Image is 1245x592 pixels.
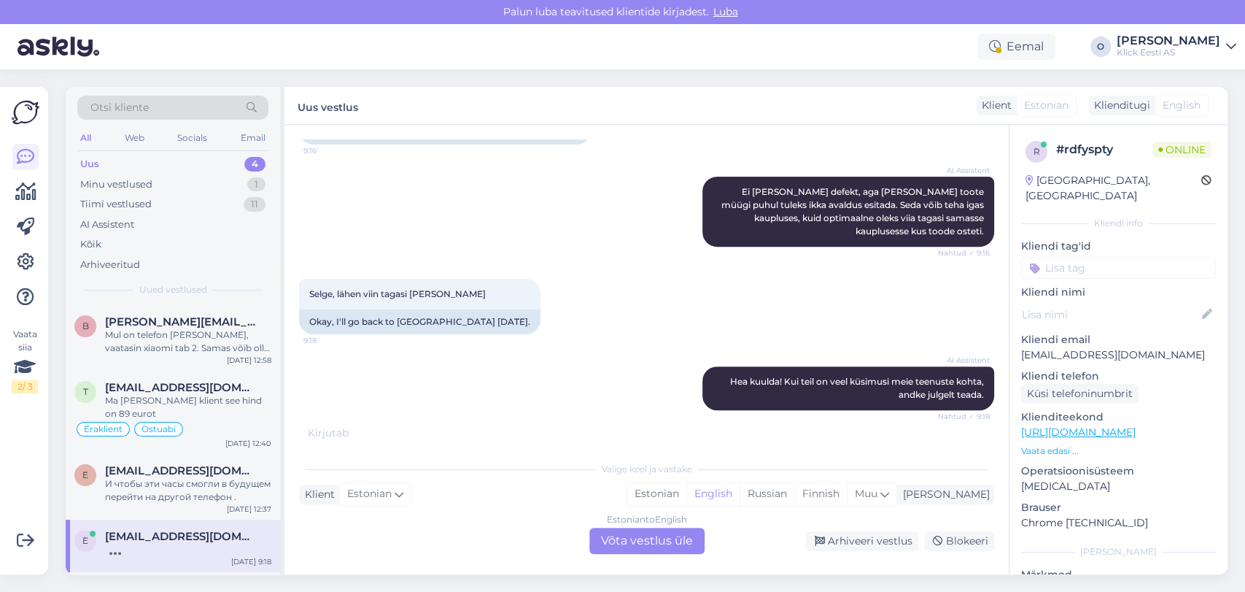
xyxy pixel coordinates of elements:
[227,355,271,366] div: [DATE] 12:58
[1021,285,1216,300] p: Kliendi nimi
[897,487,990,502] div: [PERSON_NAME]
[1021,257,1216,279] input: Lisa tag
[1021,545,1216,558] div: [PERSON_NAME]
[105,394,271,420] div: Ma [PERSON_NAME] klient see hind on 89 eurot
[82,320,89,331] span: b
[1021,479,1216,494] p: [MEDICAL_DATA]
[1152,142,1211,158] span: Online
[298,96,358,115] label: Uus vestlus
[80,258,140,272] div: Arhiveeritud
[227,504,271,515] div: [DATE] 12:37
[1021,384,1139,404] div: Küsi telefoninumbrit
[122,128,147,147] div: Web
[12,380,38,393] div: 2 / 3
[84,425,123,434] span: Eraklient
[1117,35,1220,47] div: [PERSON_NAME]
[1021,464,1216,479] p: Operatsioonisüsteem
[82,535,88,546] span: e
[589,528,705,554] div: Võta vestlus üle
[105,315,257,328] span: brenda.sainast@gmail.com
[83,386,88,397] span: t
[244,197,265,212] div: 11
[1021,426,1136,439] a: [URL][DOMAIN_NAME]
[1025,173,1201,204] div: [GEOGRAPHIC_DATA], [GEOGRAPHIC_DATA]
[244,157,265,172] div: 4
[309,288,486,299] span: Selge, lähen viin tagasi [PERSON_NAME]
[299,487,335,502] div: Klient
[247,177,265,192] div: 1
[77,128,94,147] div: All
[105,477,271,504] div: И чтобы эти часы смогли в будущем перейти на другой телефон .
[105,328,271,355] div: Mul on telefon [PERSON_NAME], vaatasin xiaomi tab 2. Samas võib olla ka odavam. Välimus jsm pole ...
[1021,445,1216,458] p: Vaata edasi ...
[1021,347,1216,363] p: [EMAIL_ADDRESS][DOMAIN_NAME]
[607,513,687,526] div: Estonian to English
[709,5,742,18] span: Luba
[935,165,990,176] span: AI Assistent
[935,411,990,422] span: Nähtud ✓ 9:18
[1021,410,1216,425] p: Klienditeekond
[174,128,210,147] div: Socials
[1021,369,1216,384] p: Kliendi telefon
[1021,500,1216,515] p: Brauser
[80,177,152,192] div: Minu vestlused
[303,335,358,346] span: 9:18
[806,531,918,551] div: Arhiveeri vestlus
[299,463,994,476] div: Valige keel ja vastake
[855,487,877,500] span: Muu
[1090,36,1111,57] div: O
[740,483,794,505] div: Russian
[730,376,986,400] span: Hea kuulda! Kui teil on veel küsimusi meie teenuste kohta, andke julgelt teada.
[105,530,257,543] span: eltzuk051@gmail.com
[924,531,994,551] div: Blokeeri
[1024,98,1068,113] span: Estonian
[1163,98,1201,113] span: English
[299,310,540,334] div: Okay, I'll go back to [GEOGRAPHIC_DATA] [DATE].
[349,426,351,439] span: .
[12,99,39,126] img: Askly Logo
[347,486,392,502] span: Estonian
[1021,332,1216,347] p: Kliendi email
[105,381,257,394] span: teearukrete94@gmail.com
[1117,35,1236,58] a: [PERSON_NAME]Klick Eesti AS
[1021,217,1216,230] div: Kliendi info
[721,186,986,237] span: Ei [PERSON_NAME] defekt, aga [PERSON_NAME] toote müügi puhul tuleks ikka avaldus esitada. Seda võ...
[1056,141,1152,158] div: # rdfyspty
[12,328,38,393] div: Vaata siia
[976,98,1012,113] div: Klient
[303,145,358,156] span: 9:16
[1021,515,1216,531] p: Chrome [TECHNICAL_ID]
[238,128,268,147] div: Email
[1022,307,1199,323] input: Lisa nimi
[1021,567,1216,583] p: Märkmed
[80,218,134,232] div: AI Assistent
[935,355,990,366] span: AI Assistent
[686,483,740,505] div: English
[935,247,990,258] span: Nähtud ✓ 9:16
[231,556,271,567] div: [DATE] 9:18
[141,425,176,434] span: Ostuabi
[299,426,994,441] div: Kirjutab
[225,438,271,449] div: [DATE] 12:40
[139,283,207,296] span: Uued vestlused
[90,100,149,115] span: Otsi kliente
[80,237,101,252] div: Kõik
[80,157,99,172] div: Uus
[627,483,686,505] div: Estonian
[1033,146,1040,157] span: r
[794,483,847,505] div: Finnish
[105,464,257,477] span: etnerdaniel094@gmail.com
[977,34,1055,60] div: Eemal
[1117,47,1220,58] div: Klick Eesti AS
[80,197,152,212] div: Tiimi vestlused
[1088,98,1150,113] div: Klienditugi
[1021,239,1216,254] p: Kliendi tag'id
[82,469,88,480] span: e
